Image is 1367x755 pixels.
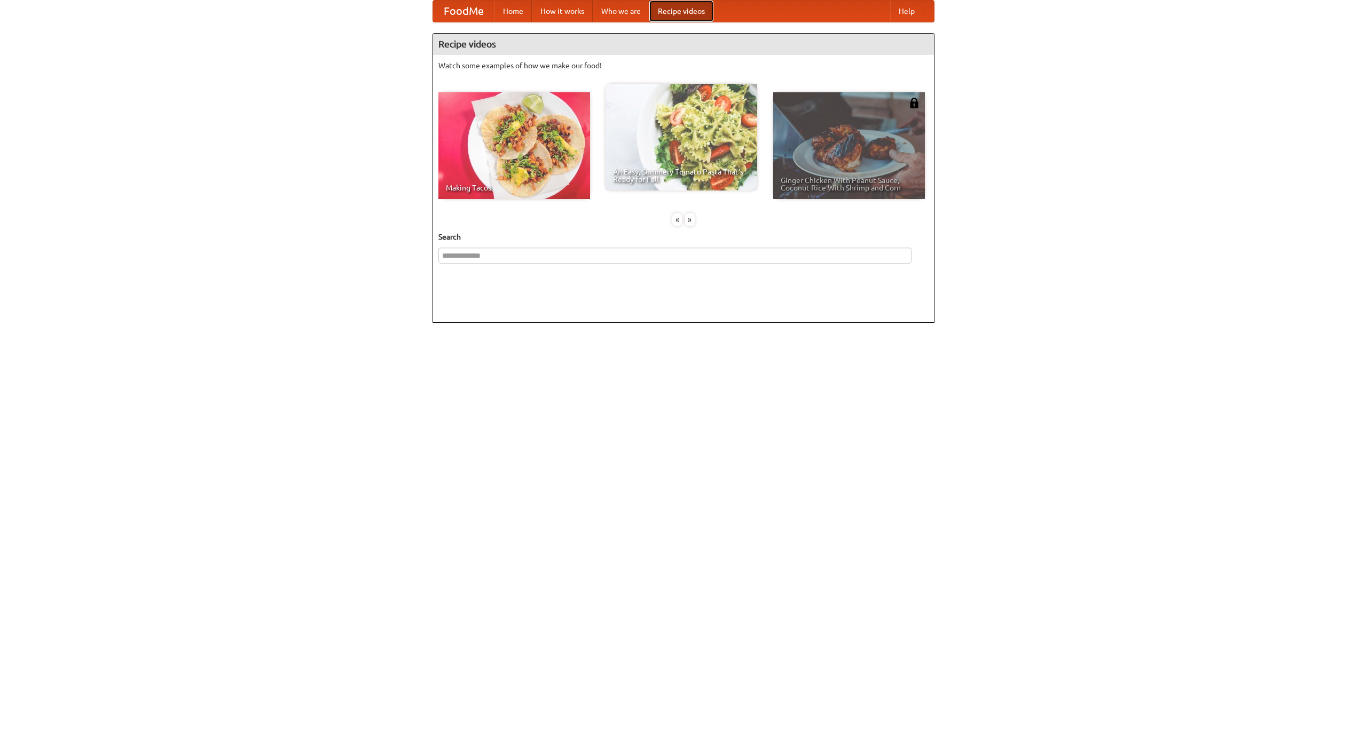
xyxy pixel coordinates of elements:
a: How it works [532,1,593,22]
span: Making Tacos [446,184,583,192]
img: 483408.png [909,98,920,108]
a: Making Tacos [438,92,590,199]
p: Watch some examples of how we make our food! [438,60,929,71]
h4: Recipe videos [433,34,934,55]
a: Who we are [593,1,649,22]
a: Home [494,1,532,22]
a: An Easy, Summery Tomato Pasta That's Ready for Fall [606,84,757,190]
a: FoodMe [433,1,494,22]
div: » [685,213,695,226]
h5: Search [438,232,929,242]
div: « [672,213,682,226]
a: Help [890,1,923,22]
a: Recipe videos [649,1,713,22]
span: An Easy, Summery Tomato Pasta That's Ready for Fall [613,168,750,183]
